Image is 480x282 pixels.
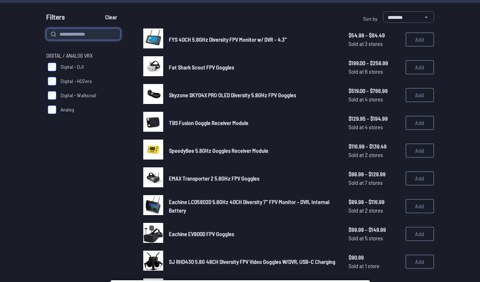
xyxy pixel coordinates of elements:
span: Sold at 3 stores [349,40,400,48]
a: Skyzone SKY04X PRO OLED Diversity 5.8GHz FPV Goggles [169,91,337,99]
span: EMAX Transporter 2 5.8GHz FPV Goggles [169,175,259,182]
span: FYS 40CH 5.8GHz Diversity FPV Monitor w/ DVR - 4.3" [169,36,287,43]
img: image [143,112,163,132]
a: image [143,167,163,189]
span: SpeedyBee 5.8GHz Goggles Receiver Module [169,147,268,154]
button: Add [406,32,434,47]
button: Clear [99,11,123,23]
button: Add [406,199,434,213]
span: $519.00 - $766.99 [349,87,400,95]
a: image [143,223,163,245]
span: Sold at 5 stores [349,234,400,242]
span: Sold at 4 stores [349,95,400,104]
img: image [143,195,163,215]
select: Sort by [383,11,434,23]
span: Sold at 2 stores [349,151,400,159]
span: $54.99 - $84.49 [349,31,400,40]
span: Fat Shark Scout FPV Goggles [169,64,234,70]
span: Sold at 7 stores [349,178,400,187]
a: Eachine EV800D FPV Goggles [169,230,337,238]
button: Add [406,60,434,74]
span: Eachine LCD5802D 5.8GHz 40CH Diversity 7" FPV Monitor - DVR, Internal Battery [169,198,329,214]
button: Add [406,255,434,269]
input: Digital - DJI [48,63,56,71]
span: Skyzone SKY04X PRO OLED Diversity 5.8GHz FPV Goggles [169,92,296,98]
span: $199.00 - $258.99 [349,59,400,67]
span: $116.99 - $139.49 [349,142,400,151]
img: image [143,223,163,243]
a: image [143,84,163,106]
input: Analog [48,105,56,114]
button: Add [406,171,434,186]
a: image [143,56,163,78]
span: Sold at 2 stores [349,206,400,215]
span: $129.95 - $194.99 [349,114,400,123]
span: Digital - HDZero [61,78,92,85]
a: EMAX Transporter 2 5.8GHz FPV Goggles [169,174,337,183]
button: Add [406,227,434,241]
img: image [143,140,163,160]
span: $99.99 - $149.99 [349,225,400,234]
span: Sold at 6 stores [349,67,400,76]
img: image [143,56,163,76]
button: Add [406,116,434,130]
a: SpeedyBee 5.8GHz Goggles Receiver Module [169,146,337,155]
img: image [143,84,163,104]
img: image [143,167,163,187]
span: Digital - Walksnail [61,92,96,99]
span: Sold at 4 stores [349,123,400,131]
a: SJ RHD430 5.8G 48CH Diversity FPV Video Goggles W/DVR, USB-C Charging [169,257,337,266]
span: $90.99 [349,253,400,262]
a: TBS Fusion Goggle Receiver Module [169,119,337,127]
a: image [143,140,163,162]
span: Digital / Analog VRX [46,51,93,60]
input: Digital - HDZero [48,77,56,85]
button: Add [406,88,434,102]
span: $98.99 - $128.99 [349,170,400,178]
span: Digital - DJI [61,63,84,70]
a: image [143,112,163,134]
a: image [143,251,163,273]
span: TBS Fusion Goggle Receiver Module [169,119,248,126]
button: Add [406,143,434,158]
span: Sold at 1 store [349,262,400,270]
a: Fat Shark Scout FPV Goggles [169,63,337,72]
a: image [143,195,163,217]
span: Filters [46,11,65,26]
img: image [143,251,163,271]
span: Sort by [363,16,377,22]
a: FYS 40CH 5.8GHz Diversity FPV Monitor w/ DVR - 4.3" [169,35,337,44]
a: Eachine LCD5802D 5.8GHz 40CH Diversity 7" FPV Monitor - DVR, Internal Battery [169,198,337,215]
input: Digital - Walksnail [48,91,56,100]
img: image [143,28,163,48]
span: Eachine EV800D FPV Goggles [169,230,234,237]
span: Analog [61,106,74,113]
a: image [143,28,163,51]
span: $89.99 - $116.99 [349,198,400,206]
span: SJ RHD430 5.8G 48CH Diversity FPV Video Goggles W/DVR, USB-C Charging [169,258,335,265]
